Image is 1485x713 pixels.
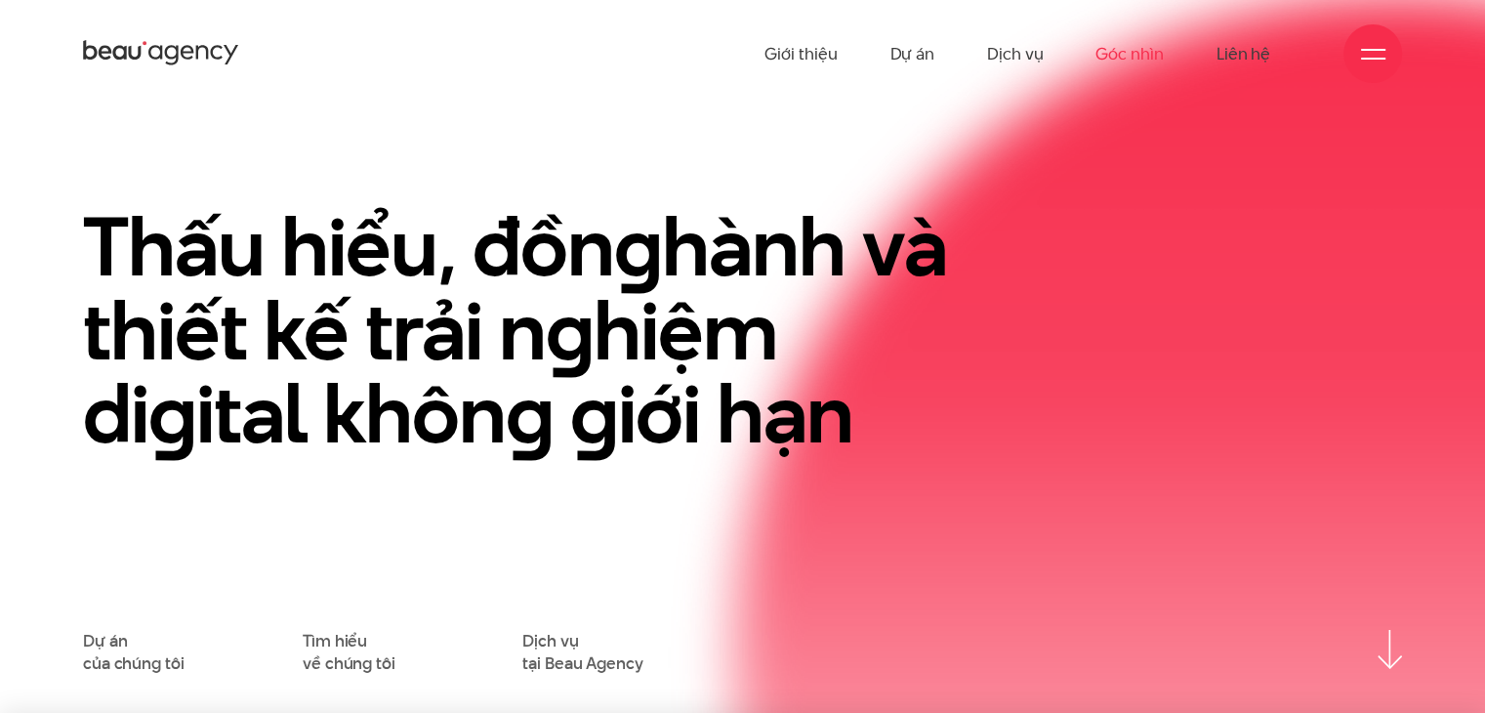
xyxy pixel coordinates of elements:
[83,630,184,674] a: Dự áncủa chúng tôi
[83,205,953,456] h1: Thấu hiểu, đồn hành và thiết kế trải n hiệm di ital khôn iới hạn
[148,356,196,471] en: g
[546,273,594,388] en: g
[522,630,642,674] a: Dịch vụtại Beau Agency
[614,189,662,304] en: g
[570,356,618,471] en: g
[506,356,554,471] en: g
[303,630,395,674] a: Tìm hiểuvề chúng tôi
